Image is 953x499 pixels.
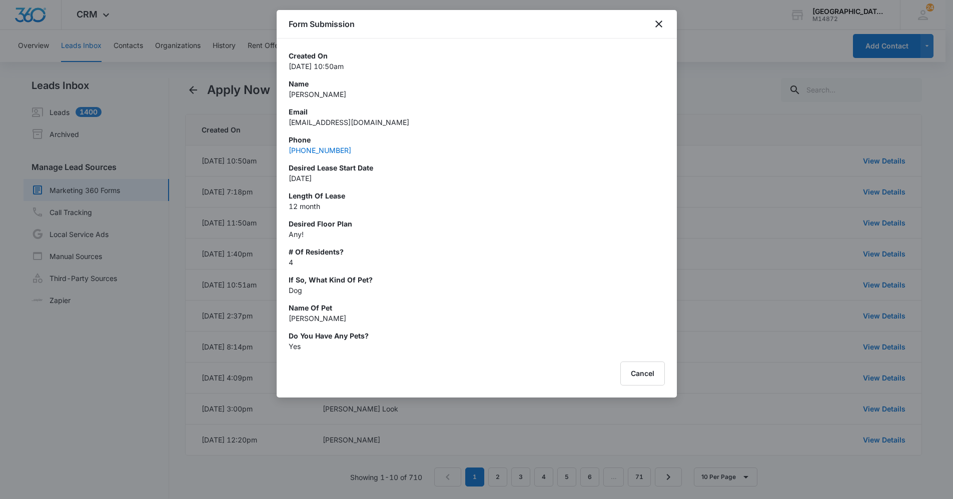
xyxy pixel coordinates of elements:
p: Desired Lease Start Date [289,162,665,173]
button: close [653,18,665,30]
p: Any! [289,229,665,239]
p: Desired Floor Plan [289,218,665,229]
p: [PERSON_NAME] [289,89,665,99]
p: [EMAIL_ADDRESS][DOMAIN_NAME] [289,117,665,127]
p: Length of Lease [289,190,665,201]
p: 4 [289,257,665,267]
p: # of Residents? [289,246,665,257]
p: [DATE] 10:50am [289,61,665,71]
a: [PHONE_NUMBER] [289,146,351,154]
button: Cancel [620,361,665,385]
p: [DATE] [289,173,665,183]
p: Created On [289,50,665,61]
p: [PERSON_NAME] [289,313,665,323]
p: Name of Pet [289,302,665,313]
p: Name [289,78,665,89]
p: Yes [289,341,665,351]
p: 12 month [289,201,665,211]
p: Do you have any pets? [289,330,665,341]
p: If so, what kind of pet? [289,274,665,285]
p: Email [289,106,665,117]
h1: Form Submission [289,18,355,30]
p: Dog [289,285,665,295]
p: Phone [289,134,665,145]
